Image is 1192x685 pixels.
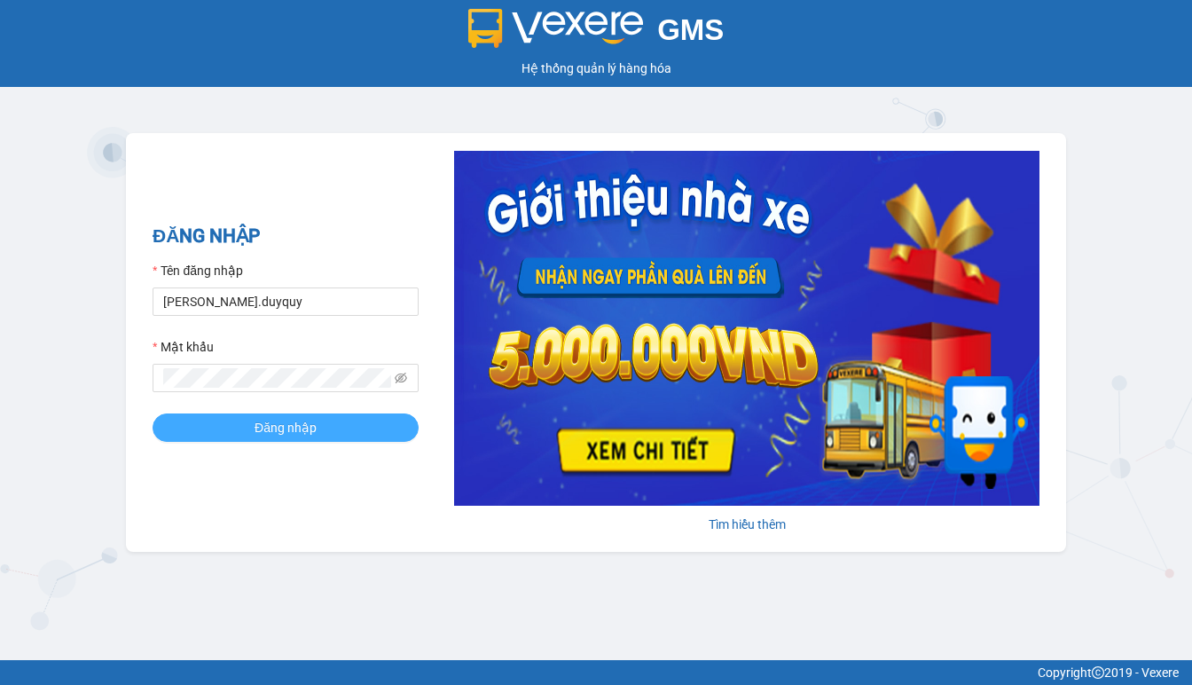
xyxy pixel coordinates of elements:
[153,337,214,357] label: Mật khẩu
[153,222,419,251] h2: ĐĂNG NHẬP
[468,27,725,41] a: GMS
[13,663,1179,682] div: Copyright 2019 - Vexere
[153,261,243,280] label: Tên đăng nhập
[153,413,419,442] button: Đăng nhập
[4,59,1188,78] div: Hệ thống quản lý hàng hóa
[657,13,724,46] span: GMS
[163,368,391,388] input: Mật khẩu
[395,372,407,384] span: eye-invisible
[468,9,644,48] img: logo 2
[255,418,317,437] span: Đăng nhập
[1092,666,1104,679] span: copyright
[454,151,1039,506] img: banner-0
[454,515,1039,534] div: Tìm hiểu thêm
[153,287,419,316] input: Tên đăng nhập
